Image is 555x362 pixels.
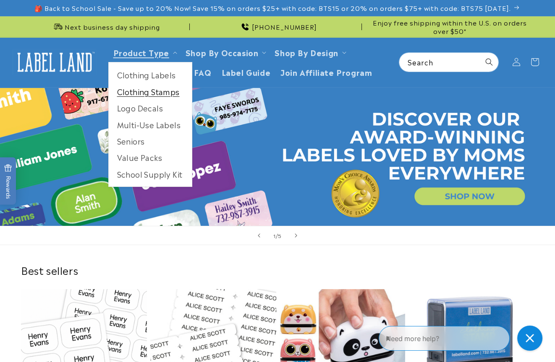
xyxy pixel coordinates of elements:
span: 🎒 Back to School Sale - Save up to 20% Now! Save 15% on orders $25+ with code: BTS15 or 20% on or... [34,4,511,12]
span: 5 [278,231,282,240]
div: Announcement [21,16,190,37]
div: Announcement [365,16,534,37]
span: FAQ [194,67,212,77]
a: Logo Decals [109,100,192,116]
a: Join Affiliate Program [275,62,377,82]
button: Next slide [287,226,305,245]
span: / [276,231,278,240]
button: Search [480,53,498,71]
a: Value Packs [109,149,192,165]
button: Previous slide [250,226,268,245]
span: Next business day shipping [65,23,160,31]
a: FAQ [189,62,217,82]
a: Shop By Design [275,47,338,58]
a: Clothing Stamps [109,83,192,100]
a: Label Guide [217,62,276,82]
span: Enjoy free shipping within the U.S. on orders over $50* [365,18,534,35]
summary: Shop By Occasion [181,42,270,62]
img: Label Land [13,49,97,75]
h2: Best sellers [21,264,534,277]
span: [PHONE_NUMBER] [252,23,317,31]
a: Product Type [113,47,169,58]
a: Seniors [109,133,192,149]
a: Label Land [10,46,100,78]
summary: Shop By Design [270,42,349,62]
a: Multi-Use Labels [109,116,192,133]
summary: Product Type [108,42,181,62]
span: Label Guide [222,67,271,77]
span: 1 [273,231,276,240]
iframe: Gorgias Floating Chat [379,323,547,354]
a: School Supply Kit [109,166,192,182]
div: Announcement [193,16,362,37]
a: Clothing Labels [109,67,192,83]
span: Rewards [4,164,12,199]
span: Shop By Occasion [186,47,259,57]
span: Join Affiliate Program [280,67,372,77]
